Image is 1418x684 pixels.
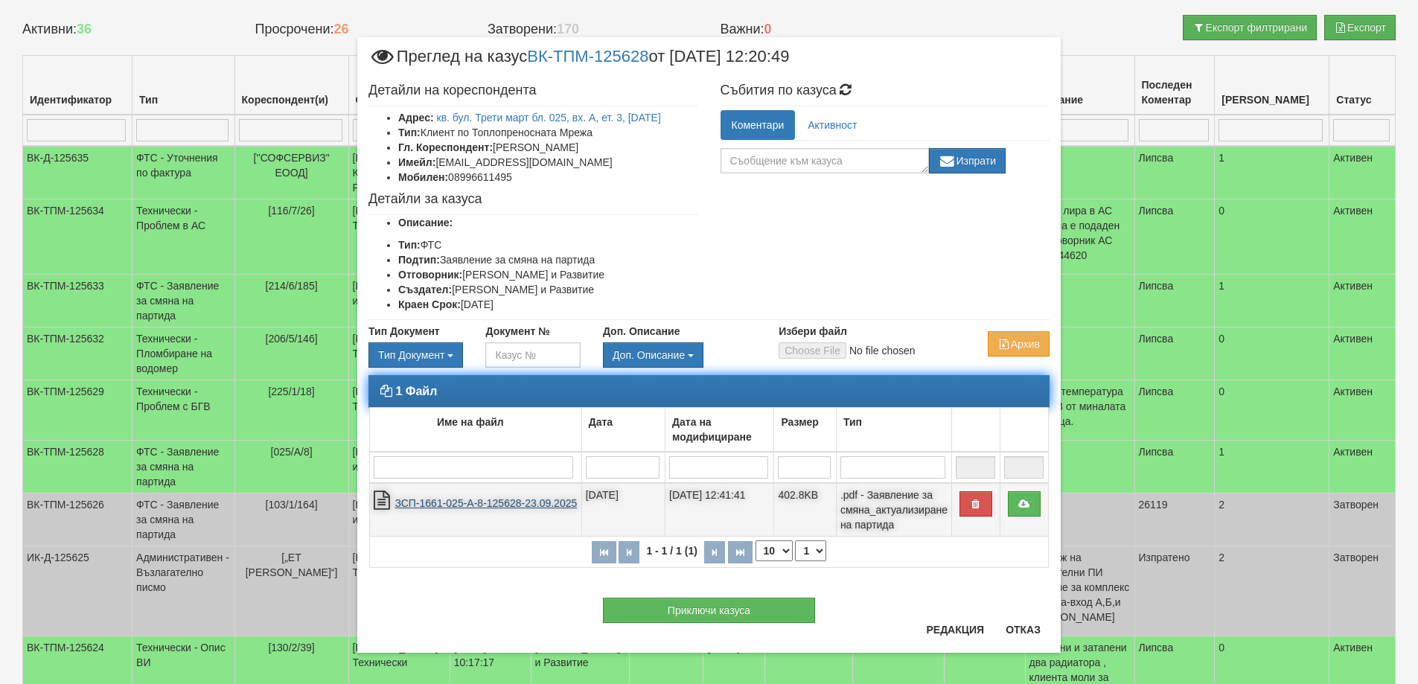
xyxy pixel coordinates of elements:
[398,141,493,153] b: Гл. Кореспондент:
[603,324,680,339] label: Доп. Описание
[398,269,462,281] b: Отговорник:
[988,331,1050,357] button: Архив
[929,148,1006,173] button: Изпрати
[721,110,796,140] a: Коментари
[592,541,616,563] button: Първа страница
[795,540,826,561] select: Страница номер
[603,342,703,368] button: Доп. Описание
[398,155,698,170] li: [EMAIL_ADDRESS][DOMAIN_NAME]
[836,408,951,453] td: Тип: No sort applied, activate to apply an ascending sort
[704,541,725,563] button: Следваща страница
[370,408,582,453] td: Име на файл: No sort applied, activate to apply an ascending sort
[796,110,868,140] a: Активност
[398,127,421,138] b: Тип:
[581,408,665,453] td: Дата: No sort applied, activate to apply an ascending sort
[398,217,453,228] b: Описание:
[485,342,580,368] input: Казус №
[395,385,437,397] strong: 1 Файл
[398,297,698,312] li: [DATE]
[368,324,440,339] label: Тип Документ
[843,416,862,428] b: Тип
[951,408,1000,453] td: : No sort applied, activate to apply an ascending sort
[836,483,951,537] td: .pdf - Заявление за смяна_актуализиране на партида
[398,112,434,124] b: Адрес:
[756,540,793,561] select: Брой редове на страница
[398,170,698,185] li: 08996611495
[378,349,444,361] span: Тип Документ
[398,125,698,140] li: Клиент по Топлопреносната Мрежа
[368,83,698,98] h4: Детайли на кореспондента
[398,298,461,310] b: Краен Срок:
[398,237,698,252] li: ФТС
[642,545,700,557] span: 1 - 1 / 1 (1)
[721,83,1050,98] h4: Събития по казуса
[368,48,789,76] span: Преглед на казус от [DATE] 12:20:49
[728,541,753,563] button: Последна страница
[437,112,661,124] a: кв. бул. Трети март бл. 025, вх. А, ет. 3, [DATE]
[665,408,774,453] td: Дата на модифициране: No sort applied, activate to apply an ascending sort
[672,416,752,443] b: Дата на модифициране
[1000,408,1048,453] td: : No sort applied, activate to apply an ascending sort
[774,408,836,453] td: Размер: No sort applied, activate to apply an ascending sort
[398,267,698,282] li: [PERSON_NAME] и Развитие
[398,282,698,297] li: [PERSON_NAME] и Развитие
[997,618,1050,642] button: Отказ
[398,140,698,155] li: [PERSON_NAME]
[619,541,639,563] button: Предишна страница
[370,483,1049,537] tr: ЗСП-1661-025-А-8-125628-23.09.2025.pdf - Заявление за смяна_актуализиране на партида
[398,284,452,295] b: Създател:
[603,598,815,623] button: Приключи казуса
[398,156,435,168] b: Имейл:
[368,342,463,368] div: Двоен клик, за изчистване на избраната стойност.
[395,497,577,509] a: ЗСП-1661-025-А-8-125628-23.09.2025
[774,483,836,537] td: 402.8KB
[398,239,421,251] b: Тип:
[368,192,698,207] h4: Детайли за казуса
[398,171,448,183] b: Мобилен:
[368,342,463,368] button: Тип Документ
[398,252,698,267] li: Заявление за смяна на партида
[917,618,993,642] button: Редакция
[781,416,818,428] b: Размер
[398,254,440,266] b: Подтип:
[613,349,685,361] span: Доп. Описание
[437,416,504,428] b: Име на файл
[665,483,774,537] td: [DATE] 12:41:41
[527,47,648,65] a: ВК-ТПМ-125628
[485,324,549,339] label: Документ №
[581,483,665,537] td: [DATE]
[589,416,613,428] b: Дата
[603,342,756,368] div: Двоен клик, за изчистване на избраната стойност.
[779,324,847,339] label: Избери файл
